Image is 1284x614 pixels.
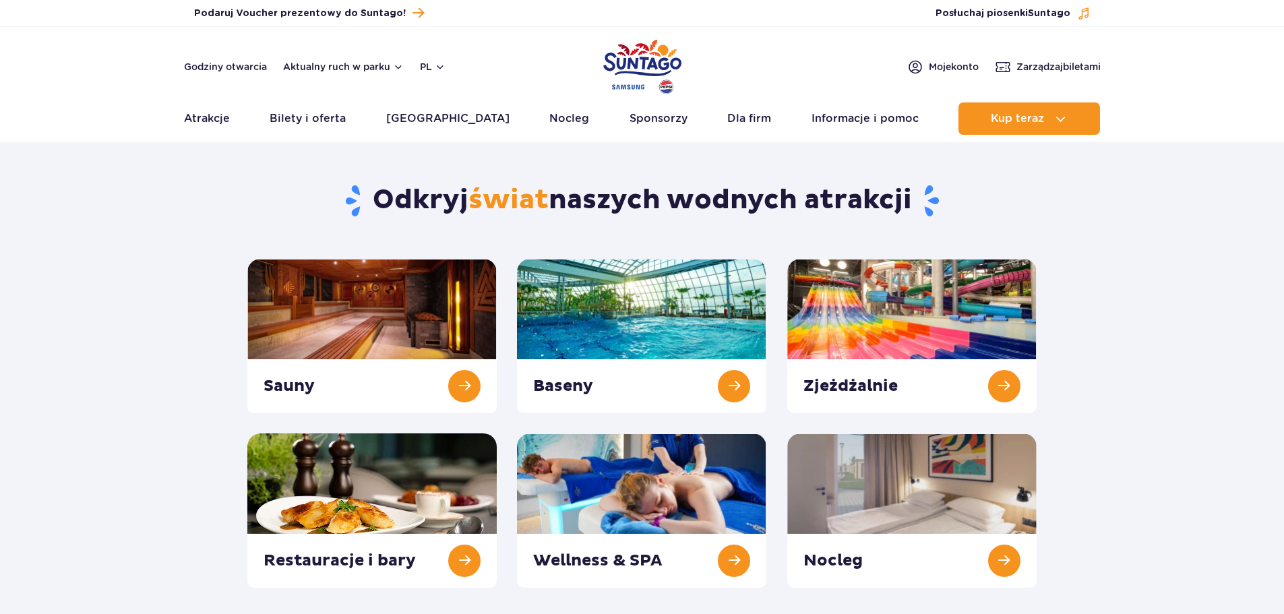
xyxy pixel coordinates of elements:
[603,34,681,96] a: Park of Poland
[1016,60,1101,73] span: Zarządzaj biletami
[194,4,424,22] a: Podaruj Voucher prezentowy do Suntago!
[386,102,510,135] a: [GEOGRAPHIC_DATA]
[468,183,549,217] span: świat
[247,183,1037,218] h1: Odkryj naszych wodnych atrakcji
[184,60,267,73] a: Godziny otwarcia
[907,59,979,75] a: Mojekonto
[991,113,1044,125] span: Kup teraz
[936,7,1070,20] span: Posłuchaj piosenki
[936,7,1091,20] button: Posłuchaj piosenkiSuntago
[1028,9,1070,18] span: Suntago
[420,60,446,73] button: pl
[958,102,1100,135] button: Kup teraz
[270,102,346,135] a: Bilety i oferta
[184,102,230,135] a: Atrakcje
[995,59,1101,75] a: Zarządzajbiletami
[929,60,979,73] span: Moje konto
[630,102,687,135] a: Sponsorzy
[727,102,771,135] a: Dla firm
[194,7,406,20] span: Podaruj Voucher prezentowy do Suntago!
[549,102,589,135] a: Nocleg
[283,61,404,72] button: Aktualny ruch w parku
[812,102,919,135] a: Informacje i pomoc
